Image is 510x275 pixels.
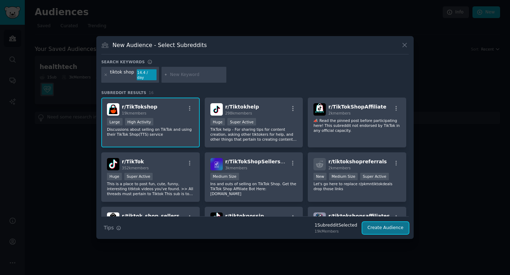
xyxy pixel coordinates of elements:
[210,118,225,125] div: Huge
[137,69,157,81] div: 14.4 / day
[107,103,119,116] img: TikTokshop
[328,111,351,115] span: 2k members
[170,72,224,78] input: New Keyword
[107,127,194,137] p: Discussions about selling on TikTok and using their TikTok Shop(TTS) service
[125,118,154,125] div: High Activity
[113,41,207,49] h3: New Audience - Select Subreddits
[328,159,387,164] span: r/ tiktokshopreferrals
[124,173,153,180] div: Super Active
[107,118,123,125] div: Large
[313,103,326,116] img: TikTokShopAffiliate
[122,111,146,115] span: 19k members
[101,222,124,234] button: Tips
[313,212,326,225] img: tiktokshopsaffiliates
[210,173,239,180] div: Medium Size
[149,90,154,95] span: 16
[225,213,264,219] span: r/ tiktokgossip
[101,59,145,64] h3: Search keywords
[225,159,293,164] span: r/ TikTokShopSellersClub
[107,212,119,225] img: tiktok_shop_sellers
[107,173,122,180] div: Huge
[225,104,259,110] span: r/ Tiktokhelp
[313,181,401,191] p: Let's go here to replace r/pkmntiktokdeals drop those links
[210,181,297,196] p: Ins and outs of selling on TikTok Shop. Get the TikTok Shop Affiliate Bot Here: [DOMAIN_NAME]
[210,158,223,170] img: TikTokShopSellersClub
[122,104,157,110] span: r/ TikTokshop
[107,158,119,170] img: TikTok
[225,111,252,115] span: 298k members
[225,166,248,170] span: 3k members
[328,213,390,219] span: r/ tiktokshopsaffiliates
[313,118,401,133] p: 📣 Read the pinned post before participating here! This subreddit not endorsed by TikTok in any of...
[227,118,256,125] div: Super Active
[122,159,144,164] span: r/ TikTok
[210,212,223,225] img: tiktokgossip
[210,103,223,116] img: Tiktokhelp
[104,224,114,232] span: Tips
[328,166,351,170] span: 2k members
[314,229,357,234] div: 19k Members
[328,104,386,110] span: r/ TikTokShopAffiliate
[210,127,297,142] p: TikTok help - For sharing tips for content creation, asking other tiktokers for help, and other t...
[122,166,149,170] span: 352k members
[360,173,389,180] div: Super Active
[314,222,357,229] div: 1 Subreddit Selected
[329,173,358,180] div: Medium Size
[107,181,194,196] p: This is a place to post fun, cute, funny, interesting titktok videos you've found. >> All threads...
[362,222,409,234] button: Create Audience
[122,213,180,219] span: r/ tiktok_shop_sellers
[313,173,327,180] div: New
[101,90,146,95] span: Subreddit Results
[110,69,134,81] div: tiktok shop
